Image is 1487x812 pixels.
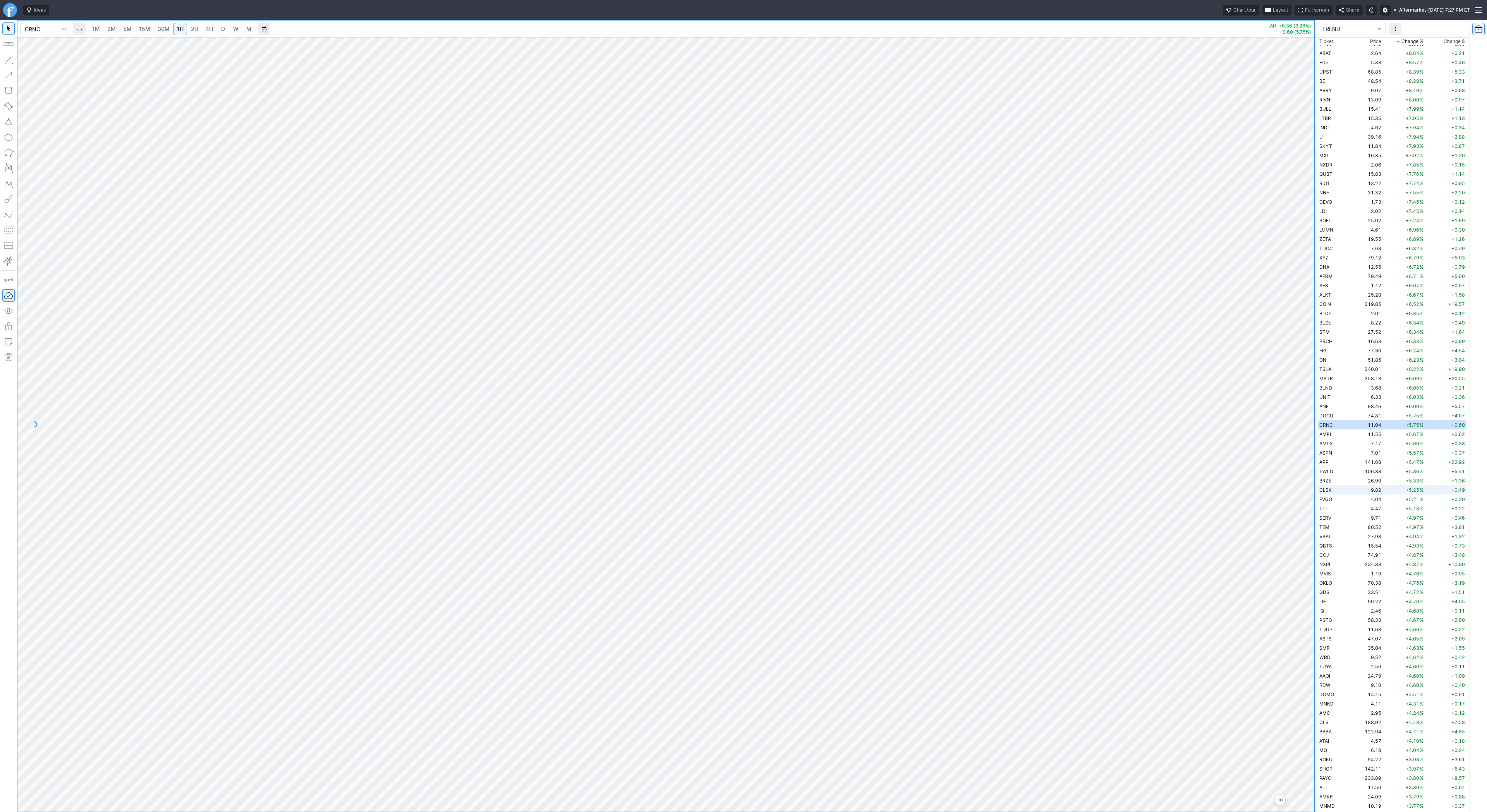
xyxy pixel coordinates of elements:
span: BULL [1319,106,1331,112]
span: [DATE] 7:27 PM ET [1428,6,1470,14]
span: +7.95 [1406,115,1419,121]
span: % [1420,431,1423,437]
a: D [217,23,229,35]
span: AMPX [1319,441,1333,446]
span: % [1420,292,1423,298]
span: TSLA [1319,366,1331,372]
td: 31.32 [1349,188,1383,197]
span: +7.76 [1406,171,1419,177]
span: +8.00 [1406,97,1419,103]
span: +6.71 [1406,273,1419,279]
td: 8.22 [1349,318,1383,327]
span: +0.21 [1451,385,1465,391]
span: +6.82 [1406,245,1419,251]
span: UNIT [1319,394,1331,400]
td: 27.52 [1349,327,1383,336]
span: +6.34 [1406,329,1419,335]
span: +8.28 [1406,78,1419,84]
span: +8.57 [1406,60,1419,65]
button: Layout [1262,5,1291,15]
a: M [242,23,255,35]
button: Brush [2,193,15,205]
span: FIG [1319,348,1327,354]
button: Drawings Autosave: On [2,289,15,302]
span: +7.94 [1406,134,1419,140]
span: +7.74 [1406,180,1419,186]
span: +6.34 [1406,320,1419,326]
button: Lock drawings [2,320,15,333]
span: XYZ [1319,255,1329,261]
span: APP [1319,459,1329,465]
span: +1.58 [1451,292,1465,298]
span: LUMN [1319,227,1333,233]
span: % [1420,50,1423,56]
span: QUBT [1319,171,1332,177]
span: +5.03 [1451,255,1465,261]
span: % [1420,329,1423,335]
td: 9.07 [1349,86,1383,95]
td: 12.55 [1349,262,1383,271]
span: +8.10 [1406,88,1419,93]
span: ON [1319,357,1326,363]
td: 1.12 [1349,281,1383,290]
span: COIN [1319,301,1331,307]
a: 1H [173,23,187,35]
td: 319.85 [1349,299,1383,309]
span: LDI [1319,208,1327,214]
td: 7.01 [1349,448,1383,457]
td: 3.68 [1349,383,1383,392]
p: AH: +0.36 (3.26%) [1270,24,1311,28]
span: +1.26 [1451,236,1465,242]
td: 19.55 [1349,234,1383,244]
span: +1.20 [1451,153,1465,158]
span: % [1420,115,1423,121]
button: Rectangle [2,84,15,97]
span: +2.20 [1451,190,1465,196]
button: Search [58,23,69,35]
span: SKYT [1319,143,1332,149]
input: Search [21,23,70,35]
span: +4.07 [1451,413,1465,419]
span: % [1420,171,1423,177]
span: Layout [1273,6,1288,14]
span: +0.12 [1451,311,1465,316]
span: +0.36 [1451,394,1465,400]
span: +6.67 [1406,283,1419,288]
td: 51.85 [1349,355,1383,364]
button: Arrow [2,69,15,81]
button: Drawing mode: Single [2,274,15,286]
td: 79.49 [1349,271,1383,281]
span: +0.97 [1451,97,1465,103]
button: Remove all autosaved drawings [2,351,15,364]
span: +6.00 [1406,403,1419,409]
span: +7.92 [1406,153,1419,158]
span: +20.55 [1448,376,1465,381]
span: D [221,26,225,32]
span: % [1420,106,1423,112]
a: 5M [120,23,135,35]
span: % [1420,60,1423,65]
span: % [1420,264,1423,270]
td: 2.01 [1349,309,1383,318]
span: +0.79 [1451,264,1465,270]
span: +3.71 [1451,78,1465,84]
span: DOCU [1319,413,1333,419]
span: +6.23 [1406,357,1419,363]
div: Ticker [1319,38,1333,45]
span: +0.38 [1451,441,1465,446]
td: 2.64 [1349,48,1383,58]
button: Settings [1380,5,1391,15]
td: 11.55 [1349,429,1383,439]
td: 2.06 [1349,160,1383,169]
span: % [1420,78,1423,84]
span: % [1420,218,1423,223]
span: +19.57 [1448,301,1465,307]
span: +2.88 [1451,134,1465,140]
span: NNE [1319,190,1329,196]
span: 5M [123,26,132,32]
span: % [1420,153,1423,158]
span: +1.14 [1451,171,1465,177]
button: Ellipse [2,131,15,143]
td: 98.46 [1349,402,1383,411]
span: % [1420,143,1423,149]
